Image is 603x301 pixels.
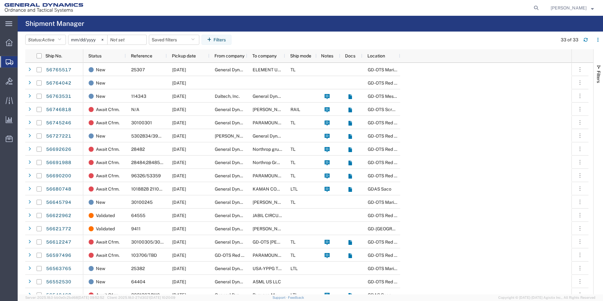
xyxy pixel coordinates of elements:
span: 08/29/2025 [172,200,186,205]
span: USA-YPPG TRANSPORTATION OFFICE [253,266,331,271]
input: Not set [108,35,146,44]
span: 09/02/2025 [172,186,186,192]
button: Status:Active [25,35,66,45]
span: Await Cfrm. [96,182,120,196]
span: 09/10/2025 [172,94,186,99]
span: Docs [345,53,355,58]
span: TL [290,160,296,165]
a: 56552530 [46,277,72,287]
span: GD-OTS Marion IL [368,266,404,271]
span: Client: 2025.18.0-27d3021 [107,296,175,299]
span: General Dynamics - OTS [253,94,300,99]
span: Notes [321,53,333,58]
span: 08/27/2025 [172,213,186,218]
img: logo [4,3,83,13]
span: ASML US LLC [253,279,281,284]
span: PARAMOUNT METAL FINISHING [253,173,319,178]
span: GDAS Saco [368,292,391,298]
span: TL [290,253,296,258]
span: 30100245 [131,200,153,205]
span: 5302834/3932853 [131,133,172,139]
a: 56612247 [46,237,72,247]
button: Filters [202,35,231,45]
span: RAIL [290,107,300,112]
a: 56764042 [46,78,72,88]
button: [PERSON_NAME] [550,4,594,12]
span: Await Cfrm. [96,143,120,156]
span: [DATE] 09:52:52 [78,296,104,299]
a: 56621772 [46,224,72,234]
span: General Dynamics - OTS [215,200,262,205]
span: General Dynamics - OTS [215,279,262,284]
span: LTL [290,292,298,298]
span: 64404 [131,279,145,284]
span: Ship No. [45,53,62,58]
span: Validated [96,222,115,235]
span: 09/03/2025 [172,160,186,165]
span: GD-OTS Red Lion [368,133,402,139]
span: GDAS Saco [368,186,391,192]
span: 8981307 21100298 3000 3002 [131,292,195,298]
span: GD-OTS St. Petersburg (Headquarters) [368,226,452,231]
span: 08/19/2025 [172,292,186,298]
a: 56745246 [46,118,72,128]
span: PARAMOUNT METAL FINISHING [253,253,319,258]
span: TL [290,67,296,72]
span: To company [252,53,277,58]
span: 30100305/30000257 [131,239,177,245]
span: Ridgeway International [253,200,315,205]
span: General Dynamics - OTS [215,213,262,218]
span: Kayla Singleton [551,4,587,11]
span: Server: 2025.18.0-bb0e0c2bd68 [25,296,104,299]
span: GD-OTS Red Lion [368,160,402,165]
span: Active [42,37,55,42]
a: 56645794 [46,198,72,208]
span: 08/27/2025 [172,239,186,245]
span: Northrop grumman corporation [253,147,316,152]
span: 08/20/2025 [172,279,186,284]
span: 1018828 21100893 3000 3002 [131,186,195,192]
a: 56691988 [46,158,72,168]
span: Location [367,53,385,58]
span: SU WOLFE IOWA ARMY AMMO PLANT [253,107,357,112]
span: General Dynamics - OTS [215,173,262,178]
span: General Dynamics - OTS [215,186,262,192]
span: GD-OTS Red Lion [368,239,402,245]
span: TL [290,173,296,178]
span: Daltech, Inc. [215,94,240,99]
span: New [96,262,105,275]
span: General Dynamics - OTS [215,160,262,165]
span: 09/02/2025 [172,173,186,178]
div: 33 of 33 [561,37,578,43]
span: GD-OTS Marion IL [368,200,404,205]
a: 56746818 [46,105,72,115]
span: General Dynamics - OTS [215,67,262,72]
button: Saved filters [149,35,199,45]
span: New [96,90,105,103]
a: 56692626 [46,145,72,155]
span: 64555 [131,213,145,218]
span: Filters [596,71,601,83]
span: 09/12/2025 [172,266,186,271]
span: KAMAN COMPOSITES [253,186,299,192]
span: GD-OTS Red Lion [368,213,402,218]
a: 56690200 [46,171,72,181]
span: Await Cfrm. [96,169,120,182]
span: 09/03/2025 [172,147,186,152]
span: 28484;28485;28482 [131,160,174,165]
span: TL [290,120,296,125]
span: [DATE] 10:20:09 [150,296,175,299]
span: GD-OTS Red Lion [215,253,249,258]
span: GD-OTS Marion IL [368,67,404,72]
a: 56540462 [46,290,72,300]
span: Await Cfrm. [96,116,120,129]
a: 56563765 [46,264,72,274]
span: JABIL CIRCUIT INC [253,213,291,218]
span: 96326/53359 [131,173,161,178]
span: Await Cfrm. [96,156,120,169]
span: 09/08/2025 [172,120,186,125]
span: General Dynamics - OTS [215,120,262,125]
span: LTL [290,186,298,192]
span: General Dynamics - OTS [215,147,262,152]
input: Not set [68,35,107,44]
